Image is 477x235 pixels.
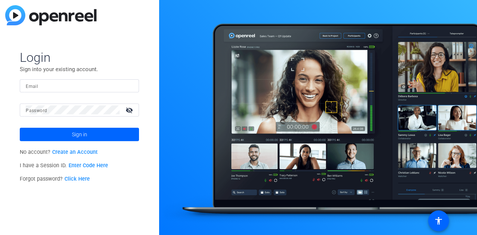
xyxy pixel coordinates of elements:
[64,176,90,182] a: Click Here
[26,84,38,89] mat-label: Email
[72,125,87,144] span: Sign in
[20,149,98,155] span: No account?
[20,128,139,141] button: Sign in
[5,5,97,25] img: blue-gradient.svg
[20,162,108,169] span: I have a Session ID.
[20,176,90,182] span: Forgot password?
[69,162,108,169] a: Enter Code Here
[20,50,139,65] span: Login
[26,108,47,113] mat-label: Password
[52,149,98,155] a: Create an Account
[26,81,133,90] input: Enter Email Address
[121,105,139,115] mat-icon: visibility_off
[434,216,443,225] mat-icon: accessibility
[20,65,139,73] p: Sign into your existing account.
